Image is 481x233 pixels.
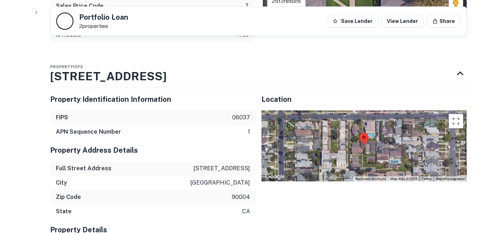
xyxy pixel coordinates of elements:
h6: City [56,179,67,187]
h6: Zip Code [56,193,81,201]
h5: Property Identification Information [50,94,256,105]
p: 1 [248,128,250,136]
a: Open this area in Google Maps (opens a new window) [263,172,287,181]
p: [STREET_ADDRESS] [193,164,250,173]
h6: State [56,207,72,216]
button: Share [427,15,461,28]
h6: Sales Price Code [56,2,104,10]
p: 2 properties [79,23,128,29]
span: Map data ©2025 [390,177,417,181]
iframe: Chat Widget [445,176,481,210]
a: View Lender [381,15,424,28]
p: 7 [245,2,249,10]
img: Google [263,172,287,181]
span: Property 1 of 2 [50,65,83,69]
h5: Location [261,94,467,105]
p: 90004 [232,193,250,201]
a: Terms [422,177,432,181]
h5: Portfolio Loan [79,14,128,21]
div: Property1of2[STREET_ADDRESS] [50,59,467,88]
button: Keyboard shortcuts [355,176,386,181]
p: [GEOGRAPHIC_DATA] [190,179,250,187]
button: Save Lender [327,15,378,28]
button: Toggle fullscreen view [449,114,463,128]
h6: FIPS [56,113,68,122]
p: ca [242,207,250,216]
p: 06037 [232,113,250,122]
h3: [STREET_ADDRESS] [50,68,167,85]
h6: APN Sequence Number [56,128,121,136]
h6: Full Street Address [56,164,111,173]
a: Report a map error [436,177,465,181]
h5: Property Address Details [50,145,256,156]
